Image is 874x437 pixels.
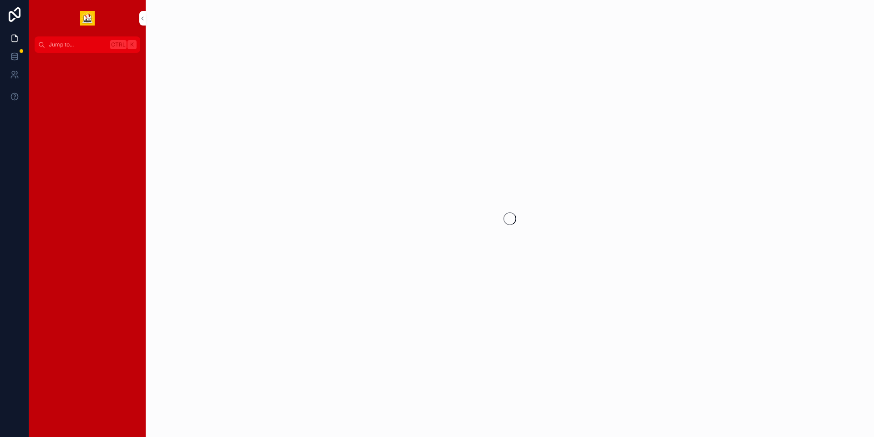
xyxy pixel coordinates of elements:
span: Jump to... [49,41,107,48]
img: App logo [80,11,95,26]
span: Ctrl [110,40,127,49]
button: Jump to...CtrlK [35,36,140,53]
span: K [128,41,136,48]
div: scrollable content [29,53,146,69]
